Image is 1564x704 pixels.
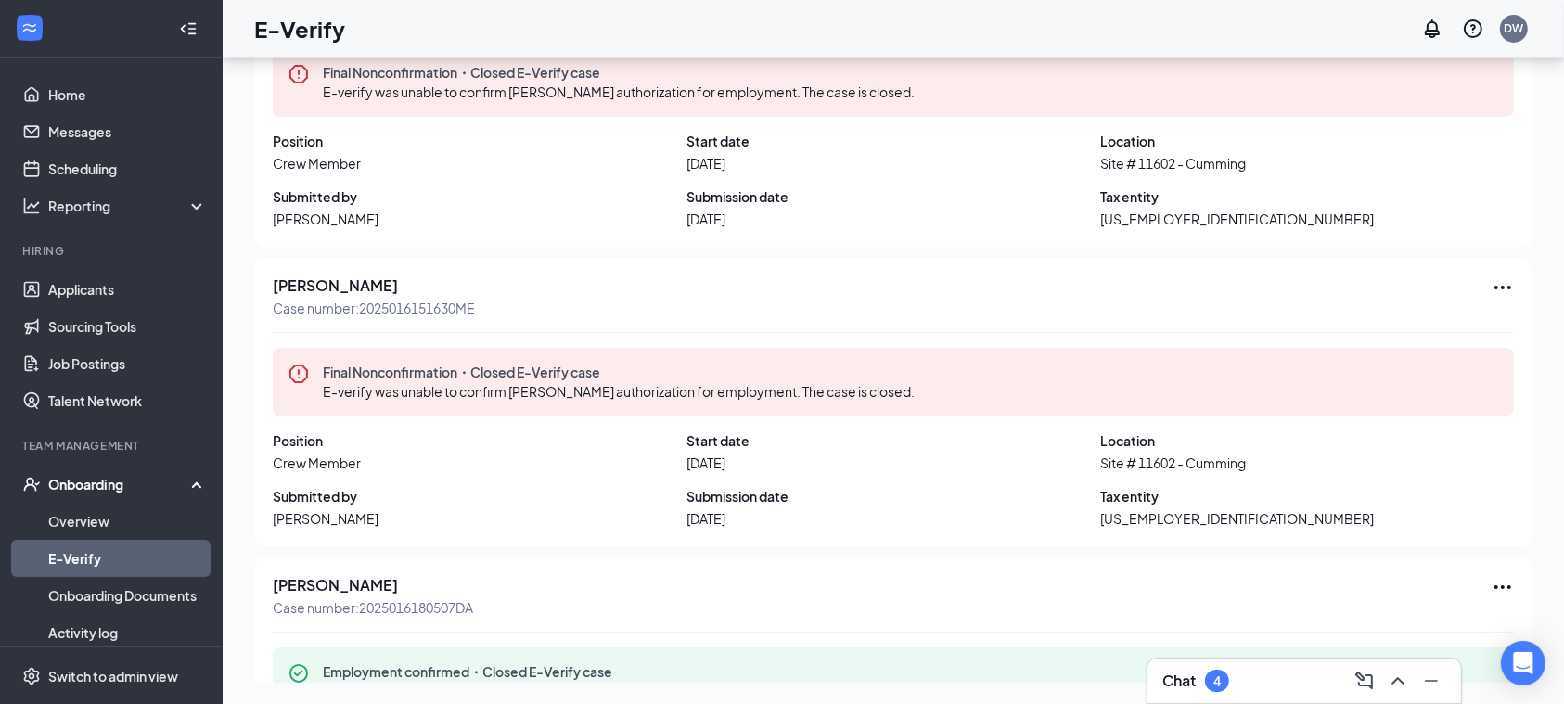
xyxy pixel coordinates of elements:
span: Submitted by [273,187,686,206]
div: Reporting [48,197,208,215]
button: ComposeMessage [1350,666,1379,696]
a: Activity log [48,614,207,651]
svg: Settings [22,667,41,685]
div: Team Management [22,438,203,454]
span: E-verify was unable to confirm [PERSON_NAME] authorization for employment. The case is closed. [323,83,915,100]
h1: E-Verify [254,13,345,45]
svg: WorkstreamLogo [20,19,39,37]
span: Tax entity [1100,487,1514,506]
svg: Ellipses [1492,276,1514,299]
span: [DATE] [686,154,1100,173]
span: [DATE] [686,509,1100,528]
svg: Notifications [1421,18,1443,40]
span: [US_EMPLOYER_IDENTIFICATION_NUMBER] [1100,210,1514,228]
span: [PERSON_NAME] [273,210,686,228]
span: Crew Member [273,154,686,173]
span: Employment confirmed・Closed E-Verify case [323,662,882,681]
span: E-verify was unable to confirm [PERSON_NAME] authorization for employment. The case is closed. [323,383,915,400]
a: Home [48,76,207,113]
a: Job Postings [48,345,207,382]
span: Final Nonconfirmation・Closed E-Verify case [323,363,922,381]
a: Applicants [48,271,207,308]
span: Location [1100,431,1514,450]
span: Site # 11602 - Cumming [1100,454,1514,472]
span: Site # 11602 - Cumming [1100,154,1514,173]
svg: Collapse [179,19,198,38]
svg: Error [288,63,310,85]
svg: Analysis [22,197,41,215]
div: Open Intercom Messenger [1501,641,1545,685]
svg: Minimize [1420,670,1442,692]
span: Submission date [686,487,1100,506]
span: [DATE] [686,454,1100,472]
a: Scheduling [48,150,207,187]
span: [US_EMPLOYER_IDENTIFICATION_NUMBER] [1100,509,1514,528]
span: [PERSON_NAME] [273,276,475,295]
svg: CheckmarkCircle [288,662,310,685]
span: Start date [686,431,1100,450]
div: DW [1505,20,1524,36]
svg: ChevronUp [1387,670,1409,692]
div: Switch to admin view [48,667,178,685]
span: Start date [686,132,1100,150]
span: Position [273,132,686,150]
div: Onboarding [48,475,191,493]
span: Case number: 2025016151630ME [273,299,475,317]
span: Case number: 2025016180507DA [273,598,473,617]
a: Overview [48,503,207,540]
button: Minimize [1417,666,1446,696]
span: Final Nonconfirmation・Closed E-Verify case [323,63,922,82]
span: Submission date [686,187,1100,206]
div: Hiring [22,243,203,259]
button: ChevronUp [1383,666,1413,696]
a: Onboarding Documents [48,577,207,614]
svg: Ellipses [1492,576,1514,598]
a: Sourcing Tools [48,308,207,345]
svg: Error [288,363,310,385]
a: E-Verify [48,540,207,577]
span: Submitted by [273,487,686,506]
a: Messages [48,113,207,150]
span: [PERSON_NAME] [273,509,686,528]
a: Talent Network [48,382,207,419]
h3: Chat [1162,671,1196,691]
span: Position [273,431,686,450]
span: Crew Member [273,454,686,472]
span: Location [1100,132,1514,150]
span: Tax entity [1100,187,1514,206]
span: [DATE] [686,210,1100,228]
svg: ComposeMessage [1353,670,1376,692]
div: 4 [1213,673,1221,689]
svg: UserCheck [22,475,41,493]
span: [PERSON_NAME] [273,576,473,595]
svg: QuestionInfo [1462,18,1484,40]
